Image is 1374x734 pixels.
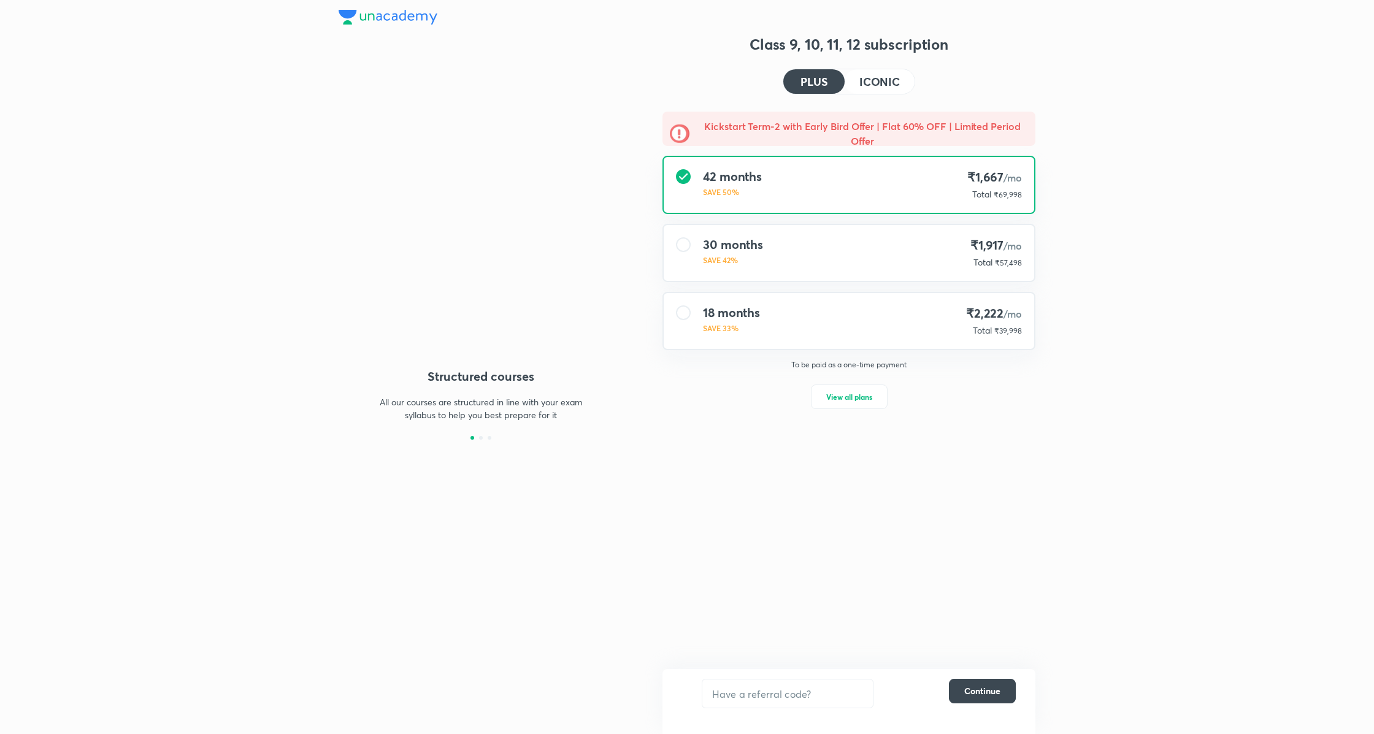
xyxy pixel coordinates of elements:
[964,685,1000,697] span: Continue
[967,169,1022,186] h4: ₹1,667
[703,169,762,184] h4: 42 months
[677,679,692,708] img: discount
[859,76,900,87] h4: ICONIC
[826,391,872,403] span: View all plans
[703,186,762,197] p: SAVE 50%
[339,367,623,386] h4: Structured courses
[374,396,588,421] p: All our courses are structured in line with your exam syllabus to help you best prepare for it
[703,323,760,334] p: SAVE 33%
[973,256,992,269] p: Total
[969,237,1022,254] h4: ₹1,917
[339,10,437,25] img: Company Logo
[1004,307,1022,320] span: /mo
[966,305,1022,322] h4: ₹2,222
[697,119,1028,148] h5: Kickstart Term-2 with Early Bird Offer | Flat 60% OFF | Limited Period Offer
[949,679,1016,703] button: Continue
[845,69,915,94] button: ICONIC
[1004,171,1022,184] span: /mo
[783,69,845,94] button: PLUS
[973,324,992,337] p: Total
[670,124,689,143] img: -
[800,76,827,87] h4: PLUS
[703,305,760,320] h4: 18 months
[994,190,1022,199] span: ₹69,998
[703,254,763,266] p: SAVE 42%
[339,123,623,336] img: yH5BAEAAAAALAAAAAABAAEAAAIBRAA7
[653,360,1045,370] p: To be paid as a one-time payment
[995,258,1022,267] span: ₹57,498
[811,384,888,409] button: View all plans
[702,679,873,708] input: Have a referral code?
[662,34,1035,54] h3: Class 9, 10, 11, 12 subscription
[1004,239,1022,252] span: /mo
[703,237,763,252] h4: 30 months
[972,188,991,201] p: Total
[994,326,1022,335] span: ₹39,998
